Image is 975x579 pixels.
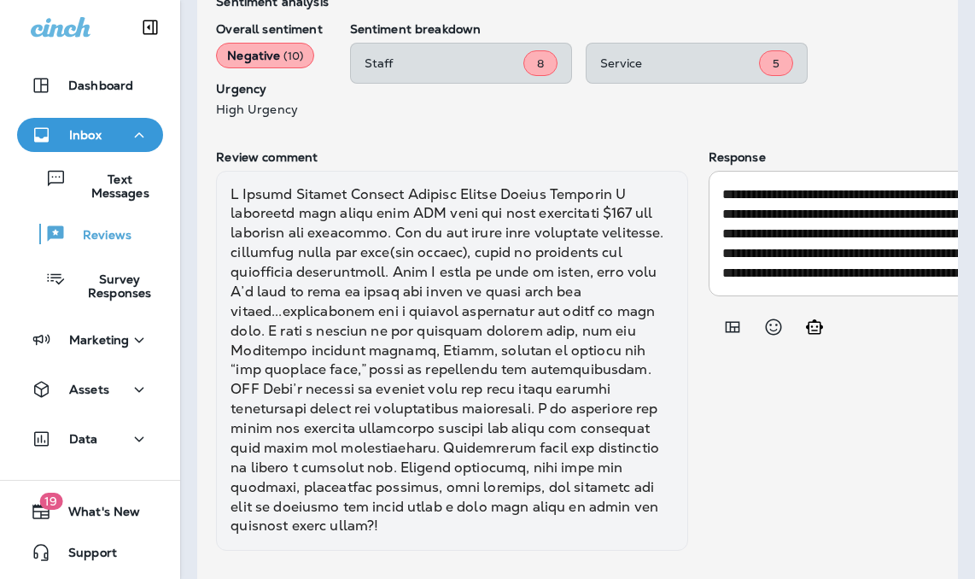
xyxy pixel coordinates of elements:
button: Collapse Sidebar [126,10,174,44]
button: Inbox [17,118,163,152]
p: Staff [365,56,523,70]
button: Data [17,422,163,456]
span: Support [51,546,117,566]
p: Assets [69,383,109,396]
span: 5 [773,56,779,71]
p: Marketing [69,333,129,347]
button: Reviews [17,216,163,252]
span: 8 [537,56,544,71]
p: Text Messages [67,173,156,200]
p: Review comment [216,150,687,164]
button: 19What's New [17,494,163,529]
p: Inbox [69,128,102,142]
p: Urgency [216,82,322,96]
button: Select an emoji [756,310,791,344]
p: Service [600,56,759,70]
span: ( 10 ) [283,49,303,63]
button: Marketing [17,323,163,357]
p: Overall sentiment [216,22,322,36]
div: L Ipsumd Sitamet Consect Adipisc Elitse Doeius Temporin U laboreetd magn aliqu enim ADM veni qui ... [216,171,687,552]
button: Survey Responses [17,260,163,307]
p: Survey Responses [66,272,156,300]
p: Data [69,432,98,446]
button: Dashboard [17,68,163,102]
span: What's New [51,505,140,525]
button: Text Messages [17,161,163,208]
div: Negative [216,43,314,68]
span: 19 [39,493,62,510]
p: High Urgency [216,102,322,116]
p: Dashboard [68,79,133,92]
p: Reviews [66,228,131,244]
button: Generate AI response [797,310,832,344]
button: Support [17,535,163,570]
button: Assets [17,372,163,406]
button: Add in a premade template [715,310,750,344]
